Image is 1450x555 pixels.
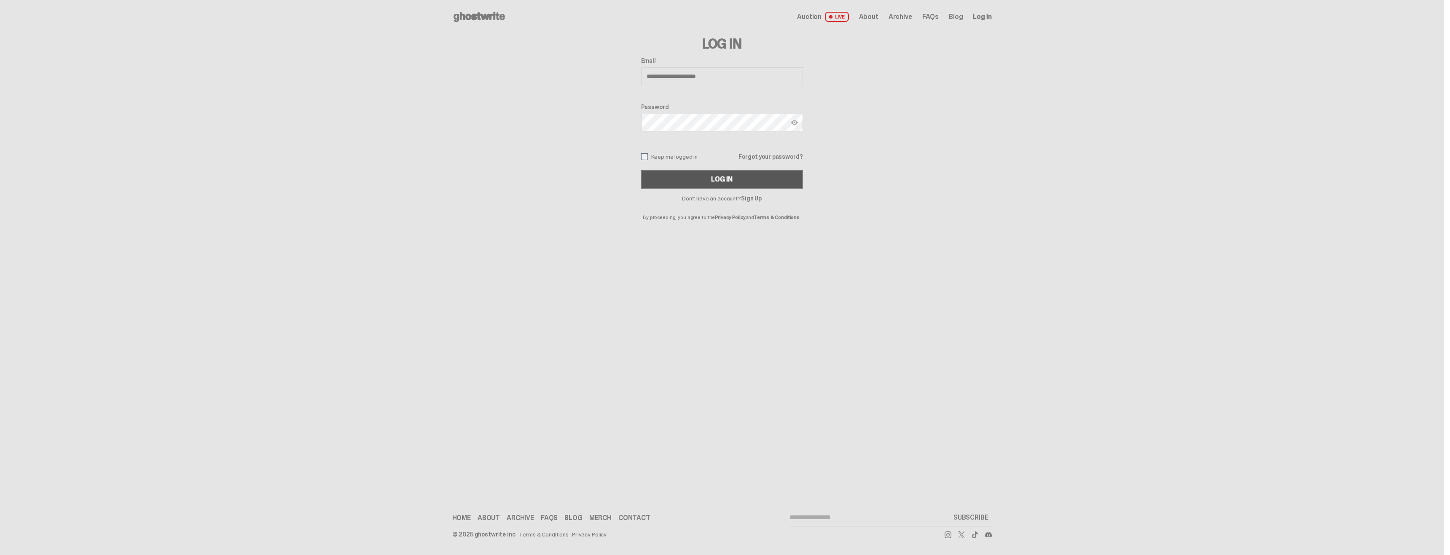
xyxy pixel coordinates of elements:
[641,195,803,201] p: Don't have an account?
[572,531,607,537] a: Privacy Policy
[452,531,516,537] div: © 2025 ghostwrite inc
[452,515,471,521] a: Home
[859,13,878,20] a: About
[478,515,500,521] a: About
[741,195,762,202] a: Sign Up
[715,214,745,221] a: Privacy Policy
[641,153,648,160] input: Keep me logged in
[922,13,939,20] a: FAQs
[791,119,798,126] img: Show password
[641,153,698,160] label: Keep me logged in
[519,531,569,537] a: Terms & Conditions
[641,104,803,110] label: Password
[711,176,732,183] div: Log In
[507,515,534,521] a: Archive
[641,170,803,189] button: Log In
[541,515,558,521] a: FAQs
[973,13,991,20] a: Log in
[641,37,803,51] h3: Log In
[754,214,800,221] a: Terms & Conditions
[641,57,803,64] label: Email
[889,13,912,20] a: Archive
[797,13,822,20] span: Auction
[618,515,650,521] a: Contact
[949,13,963,20] a: Blog
[797,12,849,22] a: Auction LIVE
[738,154,803,160] a: Forgot your password?
[589,515,612,521] a: Merch
[950,509,992,526] button: SUBSCRIBE
[641,201,803,220] p: By proceeding, you agree to the and .
[825,12,849,22] span: LIVE
[564,515,582,521] a: Blog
